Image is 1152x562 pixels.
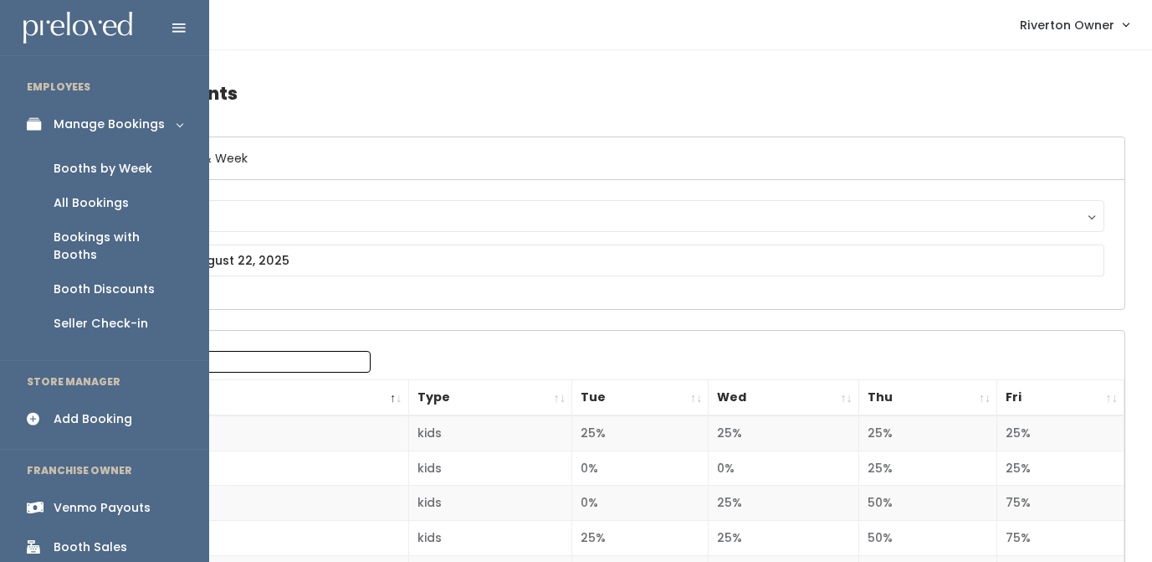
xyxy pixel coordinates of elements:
td: 25% [571,415,708,451]
th: Type: activate to sort column ascending [408,380,571,416]
td: kids [408,415,571,451]
td: 25% [571,521,708,556]
td: 25% [858,451,996,486]
div: Manage Bookings [54,116,165,133]
td: 25% [709,521,858,556]
td: 50% [858,521,996,556]
div: Venmo Payouts [54,499,151,517]
td: 1 [86,415,408,451]
td: 25% [709,415,858,451]
input: August 16 - August 22, 2025 [106,245,1104,276]
th: Thu: activate to sort column ascending [858,380,996,416]
td: 0% [709,451,858,486]
h4: Booth Discounts [85,70,1125,116]
div: Booths by Week [54,160,152,178]
div: Booth Sales [54,539,127,556]
span: Riverton Owner [1020,16,1114,34]
th: Wed: activate to sort column ascending [709,380,858,416]
td: 25% [858,415,996,451]
td: 25% [997,451,1124,486]
img: preloved logo [23,12,132,44]
td: kids [408,451,571,486]
td: 50% [858,486,996,521]
td: 75% [997,486,1124,521]
label: Search: [96,351,371,373]
td: 0% [571,451,708,486]
button: Riverton [106,200,1104,232]
a: Riverton Owner [1003,7,1145,43]
td: 2 [86,451,408,486]
div: Bookings with Booths [54,229,182,264]
div: Riverton [122,207,1088,225]
th: Fri: activate to sort column ascending [997,380,1124,416]
h6: Select Location & Week [86,137,1124,180]
th: Tue: activate to sort column ascending [571,380,708,416]
div: Add Booking [54,410,132,428]
td: 75% [997,521,1124,556]
td: 3 [86,486,408,521]
th: Booth Number: activate to sort column descending [86,380,408,416]
div: Seller Check-in [54,315,148,333]
td: kids [408,486,571,521]
td: 4 [86,521,408,556]
td: kids [408,521,571,556]
input: Search: [157,351,371,373]
div: Booth Discounts [54,281,155,298]
td: 25% [709,486,858,521]
div: All Bookings [54,194,129,212]
td: 0% [571,486,708,521]
td: 25% [997,415,1124,451]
